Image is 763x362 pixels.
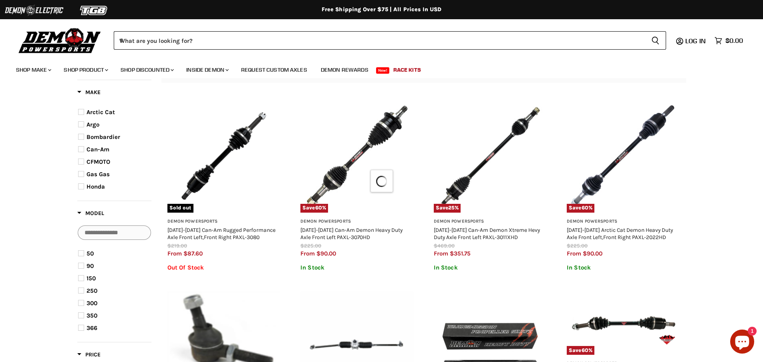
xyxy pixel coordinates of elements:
[87,133,120,141] span: Bombardier
[77,351,101,358] span: Price
[434,100,547,213] a: 2013-2018 Can-Am Demon Xtreme Hevy Duty Axle Front Left PAXL-3011XHDSave25%
[167,243,187,249] span: $219.00
[87,312,97,319] span: 350
[300,219,414,225] h3: Demon Powersports
[167,219,281,225] h3: Demon Powersports
[87,158,110,165] span: CFMOTO
[315,205,322,211] span: 60
[725,37,743,44] span: $0.00
[10,62,56,78] a: Shop Make
[434,100,547,213] img: 2013-2018 Can-Am Demon Xtreme Hevy Duty Axle Front Left PAXL-3011XHD
[315,62,374,78] a: Demon Rewards
[567,204,594,213] span: Save %
[434,204,461,213] span: Save %
[167,264,281,271] p: Out Of Stock
[77,209,104,219] button: Filter by Model
[87,324,97,332] span: 366
[434,219,547,225] h3: Demon Powersports
[77,89,101,96] span: Make
[167,100,281,213] a: 2019-2023 Can-Am Rugged Performance Axle Front Left,Front Right PAXL-3080Sold out
[316,250,336,257] span: $90.00
[78,225,151,240] input: Search Options
[87,146,109,153] span: Can-Am
[567,100,680,213] a: 2015-2019 Arctic Cat Demon Heavy Duty Axle Front Left,Front Right PAXL-2022HDSave60%
[87,183,105,190] span: Honda
[87,250,94,257] span: 50
[87,300,97,307] span: 300
[10,58,741,78] ul: Main menu
[567,100,680,213] img: 2015-2019 Arctic Cat Demon Heavy Duty Axle Front Left,Front Right PAXL-2022HD
[300,264,414,271] p: In Stock
[183,250,203,257] span: $87.60
[87,262,94,269] span: 90
[87,121,99,128] span: Argo
[567,346,594,355] span: Save %
[87,287,97,294] span: 250
[645,31,666,50] button: Search
[567,227,673,240] a: [DATE]-[DATE] Arctic Cat Demon Heavy Duty Axle Front Left,Front Right PAXL-2022HD
[87,275,96,282] span: 150
[300,100,414,213] img: 2009-2022 Can-Am Demon Heavy Duty Axle Front Left PAXL-3070HD
[582,205,588,211] span: 60
[167,100,281,213] img: 2019-2023 Can-Am Rugged Performance Axle Front Left,Front Right PAXL-3080
[167,204,193,213] span: Sold out
[567,264,680,271] p: In Stock
[583,250,602,257] span: $90.00
[567,292,680,355] img: 2008-2014 Suzuki Rugged Performance Axle Front Right PAXL-7005
[300,250,315,257] span: from
[61,6,702,13] div: Free Shipping Over $75 | All Prices In USD
[167,250,182,257] span: from
[685,37,706,45] span: Log in
[87,109,115,116] span: Arctic Cat
[180,62,234,78] a: Inside Demon
[115,62,179,78] a: Shop Discounted
[582,347,588,353] span: 60
[64,3,124,18] img: TGB Logo 2
[434,250,448,257] span: from
[434,243,455,249] span: $469.00
[567,292,680,355] a: 2008-2014 Suzuki Rugged Performance Axle Front Right PAXL-7005Save60%
[87,171,110,178] span: Gas Gas
[235,62,313,78] a: Request Custom Axles
[376,67,390,74] span: New!
[450,250,471,257] span: $351.75
[300,100,414,213] a: 2009-2022 Can-Am Demon Heavy Duty Axle Front Left PAXL-3070HDSave60%
[448,205,455,211] span: 25
[114,31,666,50] form: Product
[16,26,104,54] img: Demon Powersports
[434,264,547,271] p: In Stock
[567,243,588,249] span: $225.00
[4,3,64,18] img: Demon Electric Logo 2
[300,227,403,240] a: [DATE]-[DATE] Can-Am Demon Heavy Duty Axle Front Left PAXL-3070HD
[77,88,101,99] button: Filter by Make
[300,204,328,213] span: Save %
[77,351,101,361] button: Filter by Price
[77,210,104,217] span: Model
[434,227,540,240] a: [DATE]-[DATE] Can-Am Demon Xtreme Hevy Duty Axle Front Left PAXL-3011XHD
[567,219,680,225] h3: Demon Powersports
[728,330,757,356] inbox-online-store-chat: Shopify online store chat
[567,250,581,257] span: from
[58,62,113,78] a: Shop Product
[114,31,645,50] input: When autocomplete results are available use up and down arrows to review and enter to select
[711,35,747,46] a: $0.00
[167,227,276,240] a: [DATE]-[DATE] Can-Am Rugged Performance Axle Front Left,Front Right PAXL-3080
[387,62,427,78] a: Race Kits
[682,37,711,44] a: Log in
[300,243,321,249] span: $225.00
